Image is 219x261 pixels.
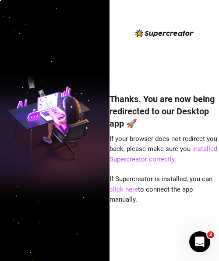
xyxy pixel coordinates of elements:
a: click here [109,185,138,193]
h4: Thanks. You are now being redirected to our Desktop app 🚀 [109,93,219,130]
a: installed Supercreator correctly [109,145,217,163]
span: 2 [207,231,214,238]
img: logo-BBDzfeDw.svg [135,29,194,37]
span: If Supercreator is installed, you can to connect the app manually. [109,175,212,203]
iframe: Intercom live chat [189,231,210,252]
span: If your browser does not redirect you back, please make sure you . [109,135,217,163]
